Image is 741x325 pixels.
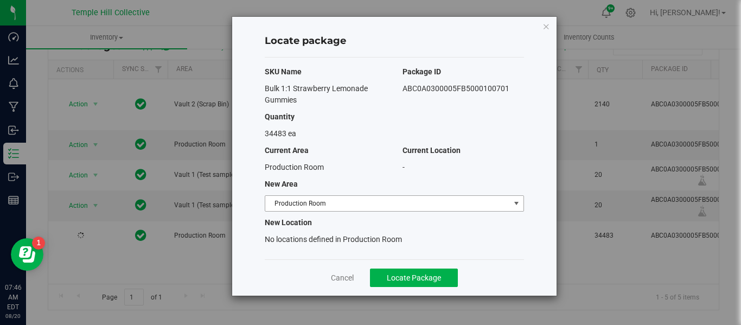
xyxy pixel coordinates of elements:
a: Cancel [331,272,354,283]
span: Package ID [403,67,441,76]
span: - [403,163,405,171]
span: 34483 ea [265,129,296,138]
span: Current Area [265,146,309,155]
button: Locate Package [370,269,458,287]
span: Production Room [265,163,324,171]
span: New Location [265,218,312,227]
span: No locations defined in Production Room [265,235,402,244]
span: ABC0A0300005FB5000100701 [403,84,509,93]
iframe: Resource center [11,238,43,271]
span: Quantity [265,112,295,121]
span: select [509,196,523,211]
span: Current Location [403,146,461,155]
span: Locate Package [387,273,441,282]
span: SKU Name [265,67,302,76]
span: Production Room [265,196,510,211]
h4: Locate package [265,34,524,48]
iframe: Resource center unread badge [32,237,45,250]
span: New Area [265,180,298,188]
span: Bulk 1:1 Strawberry Lemonade Gummies [265,84,368,104]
